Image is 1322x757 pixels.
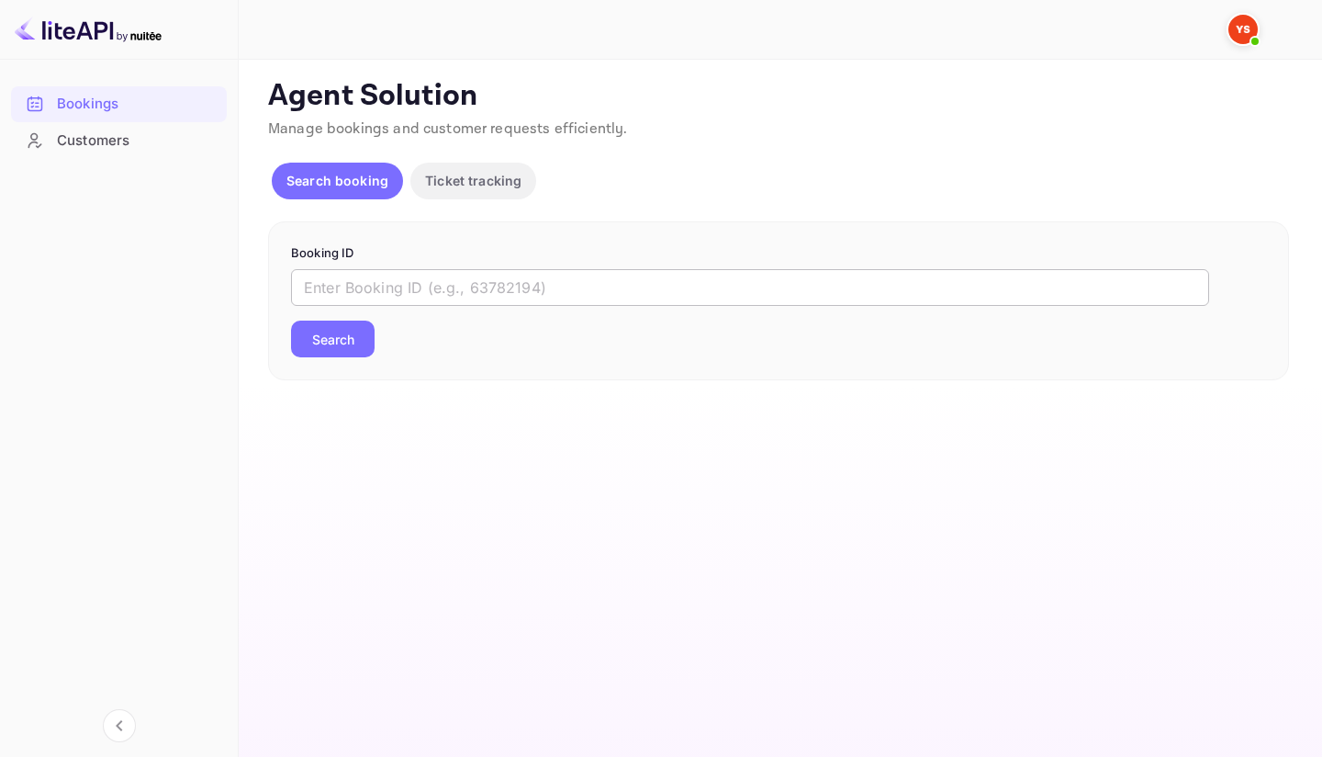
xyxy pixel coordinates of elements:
[291,269,1209,306] input: Enter Booking ID (e.g., 63782194)
[103,709,136,742] button: Collapse navigation
[268,78,1289,115] p: Agent Solution
[425,171,521,190] p: Ticket tracking
[11,86,227,120] a: Bookings
[57,130,218,152] div: Customers
[286,171,388,190] p: Search booking
[11,123,227,157] a: Customers
[1228,15,1258,44] img: Yandex Support
[57,94,218,115] div: Bookings
[291,321,375,357] button: Search
[291,244,1266,263] p: Booking ID
[268,119,628,139] span: Manage bookings and customer requests efficiently.
[11,123,227,159] div: Customers
[11,86,227,122] div: Bookings
[15,15,162,44] img: LiteAPI logo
